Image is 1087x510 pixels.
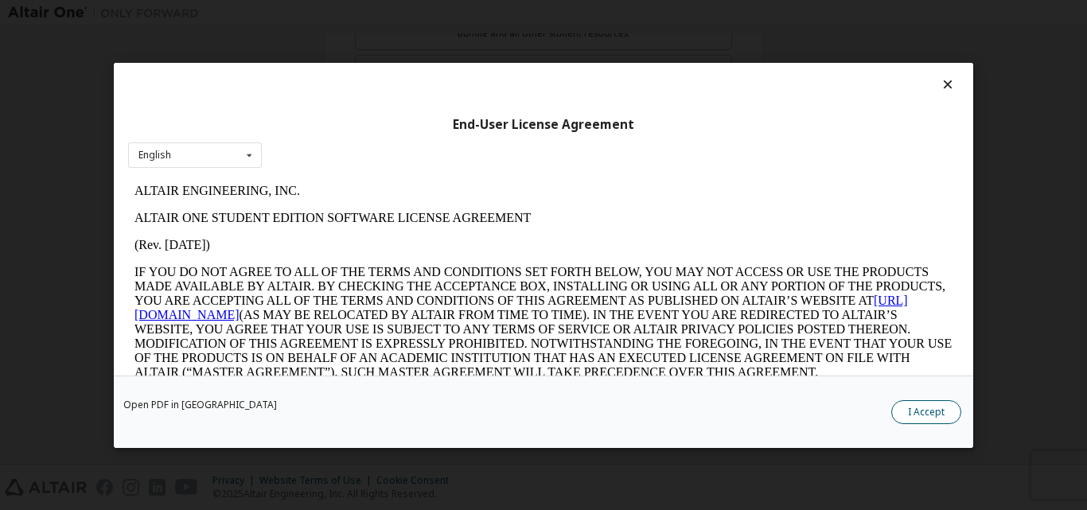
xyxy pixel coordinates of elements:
button: I Accept [891,399,961,423]
a: Open PDF in [GEOGRAPHIC_DATA] [123,399,277,409]
p: ALTAIR ENGINEERING, INC. [6,6,824,21]
p: This Altair One Student Edition Software License Agreement (“Agreement”) is between Altair Engine... [6,215,824,272]
a: [URL][DOMAIN_NAME] [6,116,780,144]
div: End-User License Agreement [128,116,959,132]
div: English [138,150,171,160]
p: ALTAIR ONE STUDENT EDITION SOFTWARE LICENSE AGREEMENT [6,33,824,48]
p: IF YOU DO NOT AGREE TO ALL OF THE TERMS AND CONDITIONS SET FORTH BELOW, YOU MAY NOT ACCESS OR USE... [6,88,824,202]
p: (Rev. [DATE]) [6,60,824,75]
